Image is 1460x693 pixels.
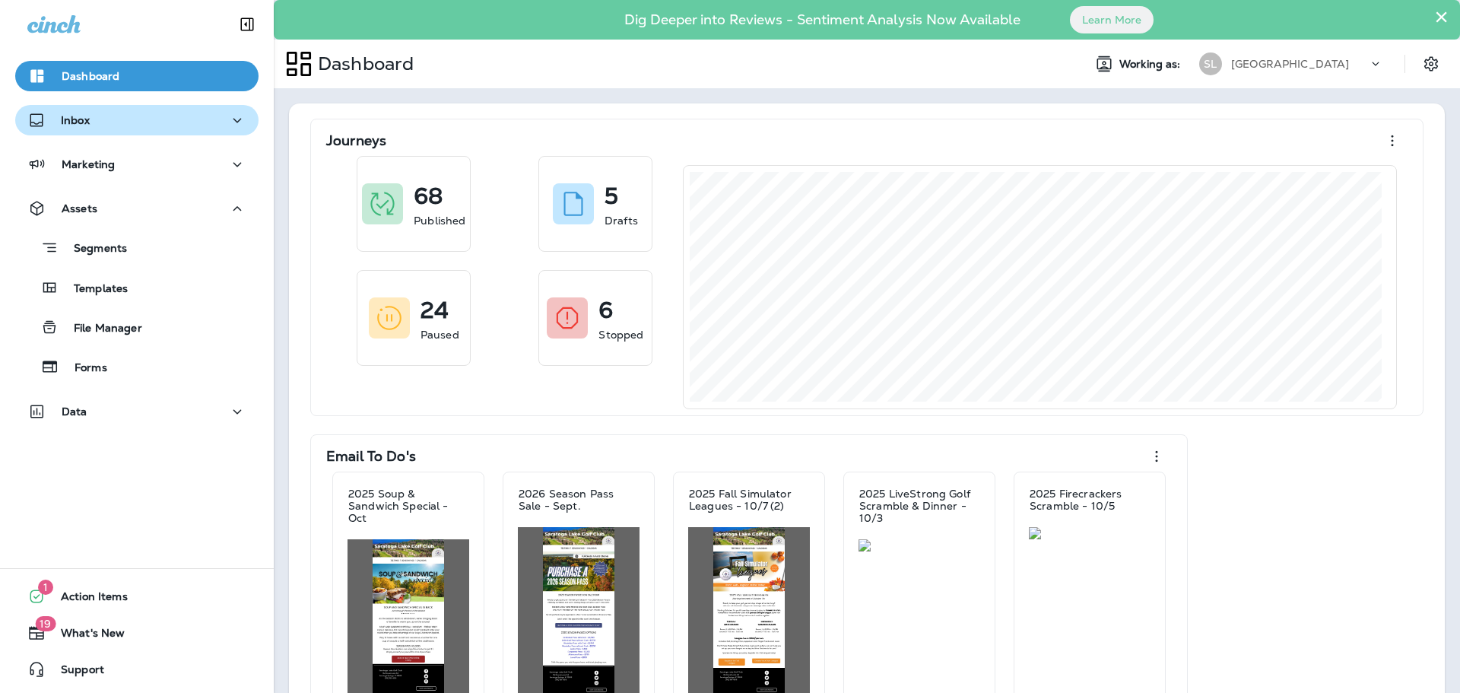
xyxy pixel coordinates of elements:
p: Dashboard [312,52,414,75]
button: Segments [15,231,259,264]
p: Dashboard [62,70,119,82]
p: Templates [59,282,128,297]
button: Learn More [1070,6,1154,33]
span: Support [46,663,104,682]
button: Dashboard [15,61,259,91]
p: 24 [421,303,449,318]
button: Settings [1417,50,1445,78]
p: Journeys [326,133,386,148]
p: Assets [62,202,97,215]
span: Working as: [1119,58,1184,71]
p: Stopped [598,327,643,342]
span: What's New [46,627,125,645]
p: File Manager [59,322,142,336]
button: Assets [15,193,259,224]
p: 68 [414,189,443,204]
p: Marketing [62,158,115,170]
button: Forms [15,351,259,383]
p: Inbox [61,114,90,126]
button: Marketing [15,149,259,180]
p: Email To Do's [326,449,416,464]
button: 1Action Items [15,581,259,612]
button: Data [15,396,259,427]
p: 6 [598,303,613,318]
p: Dig Deeper into Reviews - Sentiment Analysis Now Available [580,17,1065,22]
p: Segments [59,242,127,257]
p: 2025 Soup & Sandwich Special - Oct [348,488,468,524]
p: Drafts [605,213,638,228]
button: Collapse Sidebar [226,9,268,40]
p: Forms [59,361,107,376]
button: Support [15,654,259,685]
p: 5 [605,189,618,204]
span: 19 [35,616,56,631]
button: File Manager [15,311,259,343]
span: 1 [38,580,53,595]
button: Templates [15,272,259,304]
button: 19What's New [15,618,259,648]
img: 265f16a3-cd88-4f73-ba21-6a15f461fffe.jpg [1029,527,1151,539]
button: Inbox [15,105,259,135]
p: [GEOGRAPHIC_DATA] [1231,58,1349,70]
p: 2025 Fall Simulator Leagues - 10/7 (2) [689,488,809,512]
p: Data [62,405,87,418]
p: 2025 LiveStrong Golf Scramble & Dinner - 10/3 [859,488,979,524]
div: SL [1199,52,1222,75]
p: 2025 Firecrackers Scramble - 10/5 [1030,488,1150,512]
img: 1dd9a391-2d0c-4871-ba52-f173929a2727.jpg [859,539,980,552]
p: Paused [421,327,459,342]
p: 2026 Season Pass Sale - Sept. [519,488,639,512]
span: Action Items [46,590,128,609]
p: Published [414,213,465,228]
button: Close [1434,5,1449,29]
